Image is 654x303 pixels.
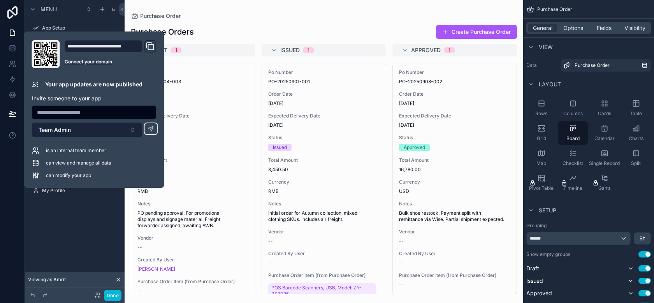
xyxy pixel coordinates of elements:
span: Board [566,135,580,142]
button: Calendar [589,121,619,145]
label: Grouping [526,222,547,229]
span: Issued [526,277,543,285]
span: Visibility [624,24,645,32]
span: Pivot Table [529,185,554,191]
label: Data [526,62,557,68]
button: Rows [526,96,556,120]
button: Table [621,96,651,120]
button: Cards [589,96,619,120]
span: Approved [526,289,552,297]
button: Columns [558,96,588,120]
button: Single Record [589,146,619,170]
span: Team Admin [39,126,71,134]
label: App Setup [42,25,118,31]
button: Split [621,146,651,170]
a: Connect your domain [65,59,156,65]
span: Map [536,160,546,166]
a: My Profile [30,184,120,197]
label: My Profile [42,187,118,194]
span: Purchase Order [537,6,572,12]
span: can view and manage all data [46,160,111,166]
button: Gantt [589,171,619,194]
span: Setup [539,207,556,214]
span: Options [563,24,583,32]
span: can modify your app [46,172,91,179]
button: Grid [526,121,556,145]
button: Board [558,121,588,145]
button: Map [526,146,556,170]
p: Your app updates are now published [45,81,142,88]
span: Table [630,110,642,117]
button: Select Button [32,123,142,137]
button: Checklist [558,146,588,170]
span: Checklist [563,160,583,166]
span: Draft [526,264,539,272]
a: Purchase Order [561,59,651,72]
button: Done [104,290,121,301]
span: Fields [597,24,612,32]
span: Split [631,160,641,166]
span: Single Record [589,160,620,166]
span: Columns [563,110,583,117]
span: Viewing as Amrit [28,277,66,283]
label: Show empty groups [526,251,570,257]
span: Layout [539,81,561,88]
div: Domain and Custom Link [65,40,156,68]
span: General [533,24,552,32]
span: Grid [537,135,546,142]
span: Cards [598,110,611,117]
a: App Setup [30,22,120,34]
span: Gantt [598,185,610,191]
span: is an internal team member [46,147,106,154]
span: Timeline [563,185,582,191]
span: Rows [535,110,547,117]
button: Pivot Table [526,171,556,194]
p: Invite someone to your app [32,95,156,102]
span: Menu [40,5,57,13]
span: View [539,43,553,51]
span: Charts [629,135,643,142]
button: Timeline [558,171,588,194]
span: Calendar [594,135,615,142]
button: Charts [621,121,651,145]
span: Purchase Order [575,62,610,68]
